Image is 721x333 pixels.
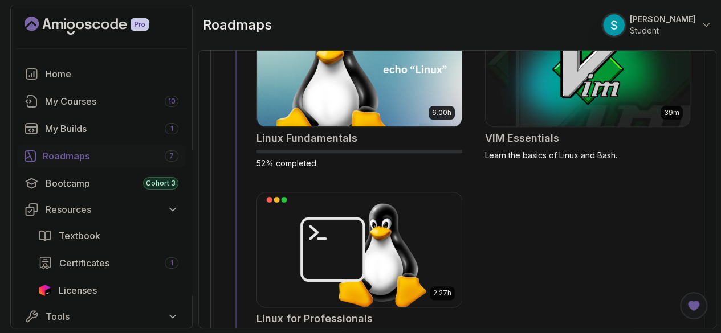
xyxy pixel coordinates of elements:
a: roadmaps [18,145,185,167]
div: Bootcamp [46,176,178,190]
button: Resources [18,199,185,220]
a: builds [18,117,185,140]
button: user profile image[PERSON_NAME]Student [602,14,712,36]
span: Textbook [59,229,100,242]
div: Home [46,67,178,81]
img: jetbrains icon [38,285,52,296]
span: Certificates [59,256,109,270]
a: licenses [31,279,185,302]
div: My Builds [45,122,178,135]
a: certificates [31,252,185,274]
h2: Linux Fundamentals [256,130,357,146]
a: home [18,63,185,85]
span: Cohort 3 [146,179,176,188]
h2: Linux for Professionals [256,311,373,327]
div: Tools [46,310,178,323]
img: Linux for Professionals card [257,192,462,307]
a: courses [18,90,185,113]
span: 10 [168,97,176,106]
p: 6.00h [432,108,451,117]
a: textbook [31,224,185,247]
img: VIM Essentials card [480,9,695,129]
span: Licenses [59,283,97,297]
h2: VIM Essentials [485,130,559,146]
a: bootcamp [18,172,185,195]
div: My Courses [45,94,178,108]
div: Roadmaps [43,149,178,163]
p: [PERSON_NAME] [630,14,696,25]
p: Student [630,25,696,36]
a: VIM Essentials card39mVIM EssentialsLearn the basics of Linux and Bash. [485,11,691,161]
span: 1 [170,124,173,133]
a: Landing page [25,17,175,35]
p: 2.27h [433,289,451,298]
span: 1 [170,258,173,268]
div: Resources [46,203,178,216]
button: Tools [18,306,185,327]
span: 52% completed [256,158,316,168]
button: Open Feedback Button [680,292,707,319]
p: Learn the basics of Linux and Bash. [485,150,691,161]
span: 7 [169,151,174,161]
p: 39m [664,108,679,117]
h2: roadmaps [203,16,272,34]
img: user profile image [603,14,625,36]
img: Linux Fundamentals card [257,12,462,126]
a: Linux Fundamentals card6.00hLinux Fundamentals52% completed [256,11,462,169]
